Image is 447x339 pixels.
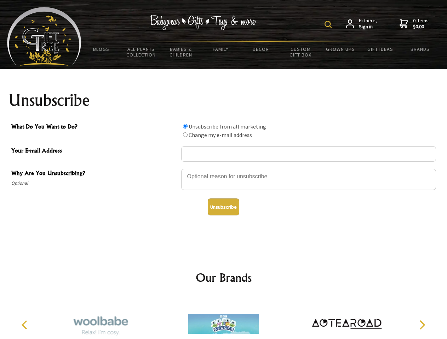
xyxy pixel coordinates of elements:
[181,169,436,190] textarea: Why Are You Unsubscribing?
[208,198,239,215] button: Unsubscribe
[181,146,436,162] input: Your E-mail Address
[189,123,266,130] label: Unsubscribe from all marketing
[11,169,178,179] span: Why Are You Unsubscribing?
[359,18,377,30] span: Hi there,
[189,131,252,138] label: Change my e-mail address
[11,179,178,188] span: Optional
[150,15,256,30] img: Babywear - Gifts - Toys & more
[241,42,281,56] a: Decor
[11,146,178,156] span: Your E-mail Address
[359,24,377,30] strong: Sign in
[183,124,188,129] input: What Do You Want to Do?
[281,42,321,62] a: Custom Gift Box
[400,18,429,30] a: 0 items$0.00
[183,132,188,137] input: What Do You Want to Do?
[325,21,332,28] img: product search
[81,42,121,56] a: BLOGS
[413,24,429,30] strong: $0.00
[400,42,440,56] a: Brands
[414,317,430,333] button: Next
[320,42,360,56] a: Grown Ups
[201,42,241,56] a: Family
[121,42,161,62] a: All Plants Collection
[413,17,429,30] span: 0 items
[346,18,377,30] a: Hi there,Sign in
[7,7,81,66] img: Babyware - Gifts - Toys and more...
[360,42,400,56] a: Gift Ideas
[161,42,201,62] a: Babies & Children
[8,92,439,109] h1: Unsubscribe
[18,317,33,333] button: Previous
[14,269,433,286] h2: Our Brands
[11,122,178,132] span: What Do You Want to Do?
